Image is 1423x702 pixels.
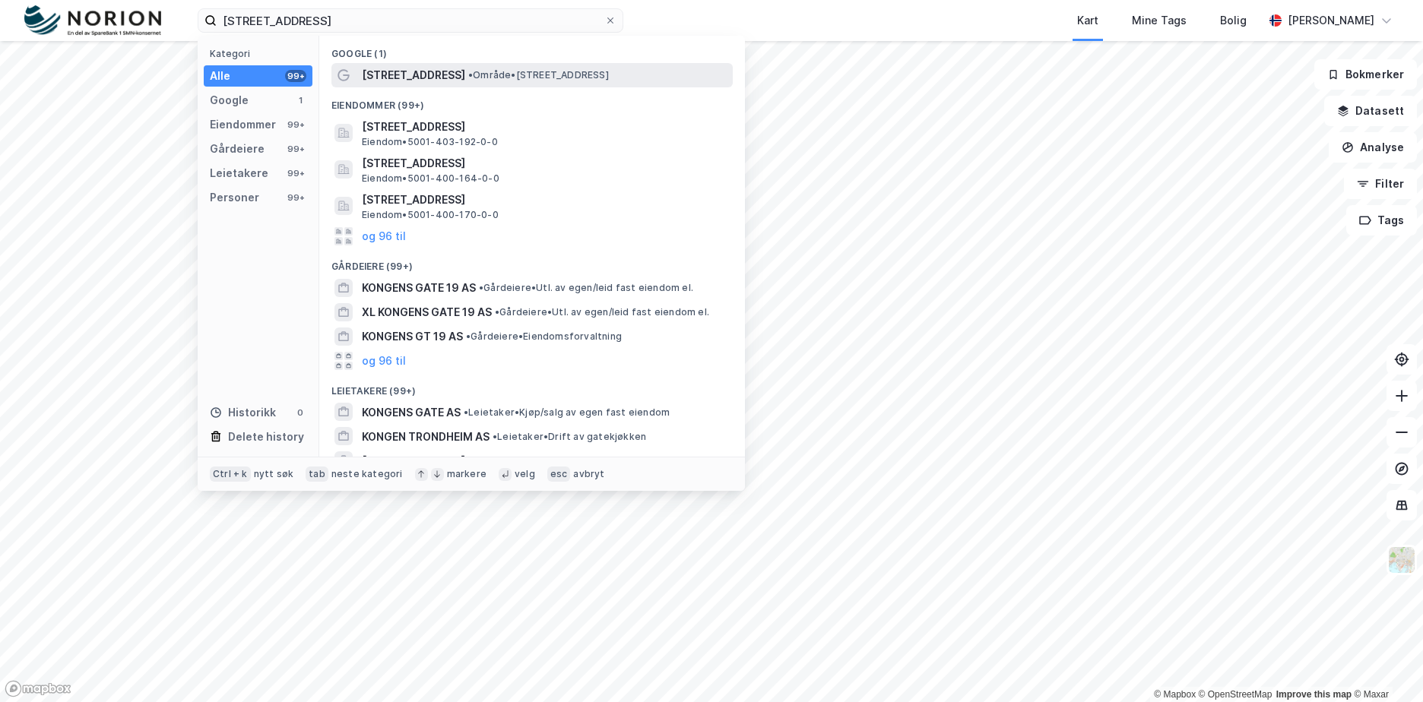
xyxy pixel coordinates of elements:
[362,118,727,136] span: [STREET_ADDRESS]
[362,403,461,422] span: KONGENS GATE AS
[447,468,486,480] div: markere
[210,164,268,182] div: Leietakere
[479,282,693,294] span: Gårdeiere • Utl. av egen/leid fast eiendom el.
[285,70,306,82] div: 99+
[285,167,306,179] div: 99+
[362,279,476,297] span: KONGENS GATE 19 AS
[362,352,406,370] button: og 96 til
[1220,11,1247,30] div: Bolig
[1347,629,1423,702] iframe: Chat Widget
[515,468,535,480] div: velg
[464,406,468,418] span: •
[210,188,259,207] div: Personer
[210,403,276,422] div: Historikk
[479,282,483,293] span: •
[468,69,609,81] span: Område • [STREET_ADDRESS]
[362,327,463,346] span: KONGENS GT 19 AS
[1324,96,1417,126] button: Datasett
[285,143,306,155] div: 99+
[485,455,490,466] span: •
[1077,11,1098,30] div: Kart
[294,406,306,419] div: 0
[1346,205,1417,236] button: Tags
[24,5,161,36] img: norion-logo.80e7a08dc31c2e691866.png
[1329,132,1417,163] button: Analyse
[362,66,465,84] span: [STREET_ADDRESS]
[362,191,727,209] span: [STREET_ADDRESS]
[1276,689,1352,700] a: Improve this map
[1154,689,1196,700] a: Mapbox
[573,468,604,480] div: avbryt
[493,431,646,443] span: Leietaker • Drift av gatekjøkken
[1288,11,1374,30] div: [PERSON_NAME]
[362,428,490,446] span: KONGEN TRONDHEIM AS
[319,248,745,276] div: Gårdeiere (99+)
[466,330,471,342] span: •
[466,330,622,343] span: Gårdeiere • Eiendomsforvaltning
[319,36,745,63] div: Google (1)
[1387,545,1416,574] img: Z
[294,94,306,106] div: 1
[306,466,328,482] div: tab
[1314,59,1417,90] button: Bokmerker
[217,9,604,32] input: Søk på adresse, matrikkel, gårdeiere, leietakere eller personer
[362,209,499,221] span: Eiendom • 5001-400-170-0-0
[254,468,294,480] div: nytt søk
[1344,169,1417,199] button: Filter
[468,69,473,81] span: •
[1347,629,1423,702] div: Kontrollprogram for chat
[1132,11,1187,30] div: Mine Tags
[362,136,498,148] span: Eiendom • 5001-403-192-0-0
[319,373,745,400] div: Leietakere (99+)
[495,306,499,318] span: •
[5,680,71,697] a: Mapbox homepage
[210,115,276,134] div: Eiendommer
[362,154,727,172] span: [STREET_ADDRESS]
[210,67,230,85] div: Alle
[362,172,499,185] span: Eiendom • 5001-400-164-0-0
[1199,689,1272,700] a: OpenStreetMap
[285,191,306,204] div: 99+
[464,406,670,419] span: Leietaker • Kjøp/salg av egen fast eiendom
[319,87,745,115] div: Eiendommer (99+)
[331,468,403,480] div: neste kategori
[228,428,304,446] div: Delete history
[362,227,406,245] button: og 96 til
[547,466,571,482] div: esc
[485,455,698,467] span: Leietaker • Utl. av egen/leid fast eiendom el.
[210,48,312,59] div: Kategori
[210,91,249,109] div: Google
[493,431,497,442] span: •
[495,306,709,318] span: Gårdeiere • Utl. av egen/leid fast eiendom el.
[362,303,492,321] span: XL KONGENS GATE 19 AS
[210,140,265,158] div: Gårdeiere
[362,452,482,470] span: [STREET_ADDRESS] AS
[285,119,306,131] div: 99+
[210,466,251,482] div: Ctrl + k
